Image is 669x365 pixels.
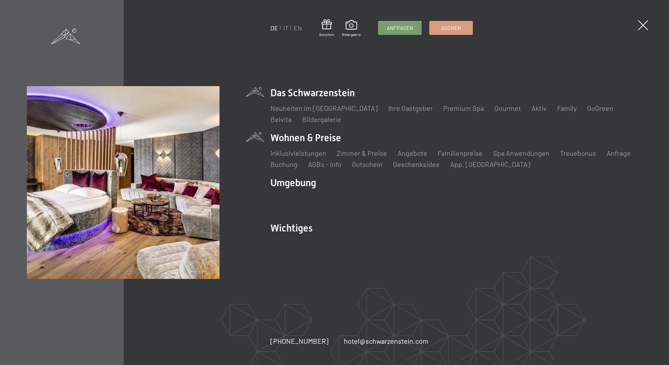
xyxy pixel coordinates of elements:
[270,24,278,32] a: DE
[450,160,530,168] a: App. [GEOGRAPHIC_DATA]
[308,160,341,168] a: AGBs - Info
[494,104,521,112] a: Gourmet
[294,24,302,32] a: EN
[270,336,329,346] a: [PHONE_NUMBER]
[388,104,433,112] a: Ihre Gastgeber
[270,160,298,168] a: Buchung
[302,115,341,123] a: Bildergalerie
[270,149,326,157] a: Inklusivleistungen
[438,149,483,157] a: Familienpreise
[270,104,378,112] a: Neuheiten im [GEOGRAPHIC_DATA]
[342,32,361,37] span: Bildergalerie
[283,24,289,32] a: IT
[342,20,361,37] a: Bildergalerie
[344,336,429,346] a: hotel@schwarzenstein.com
[531,104,547,112] a: Aktiv
[270,115,292,123] a: Belvita
[441,24,461,32] span: Buchen
[319,19,334,37] a: Gutschein
[270,337,329,345] span: [PHONE_NUMBER]
[378,21,421,35] a: Anfragen
[352,160,383,168] a: Gutschein
[607,149,631,157] a: Anfrage
[443,104,484,112] a: Premium Spa
[557,104,577,112] a: Family
[430,21,472,35] a: Buchen
[319,32,334,37] span: Gutschein
[587,104,613,112] a: GoGreen
[337,149,387,157] a: Zimmer & Preise
[387,24,413,32] span: Anfragen
[560,149,596,157] a: Treuebonus
[493,149,549,157] a: Spa Anwendungen
[398,149,427,157] a: Angebote
[393,160,440,168] a: Geschenksidee
[27,86,220,279] img: Wellnesshotel Südtirol SCHWARZENSTEIN - Wellnessurlaub in den Alpen, Wandern und Wellness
